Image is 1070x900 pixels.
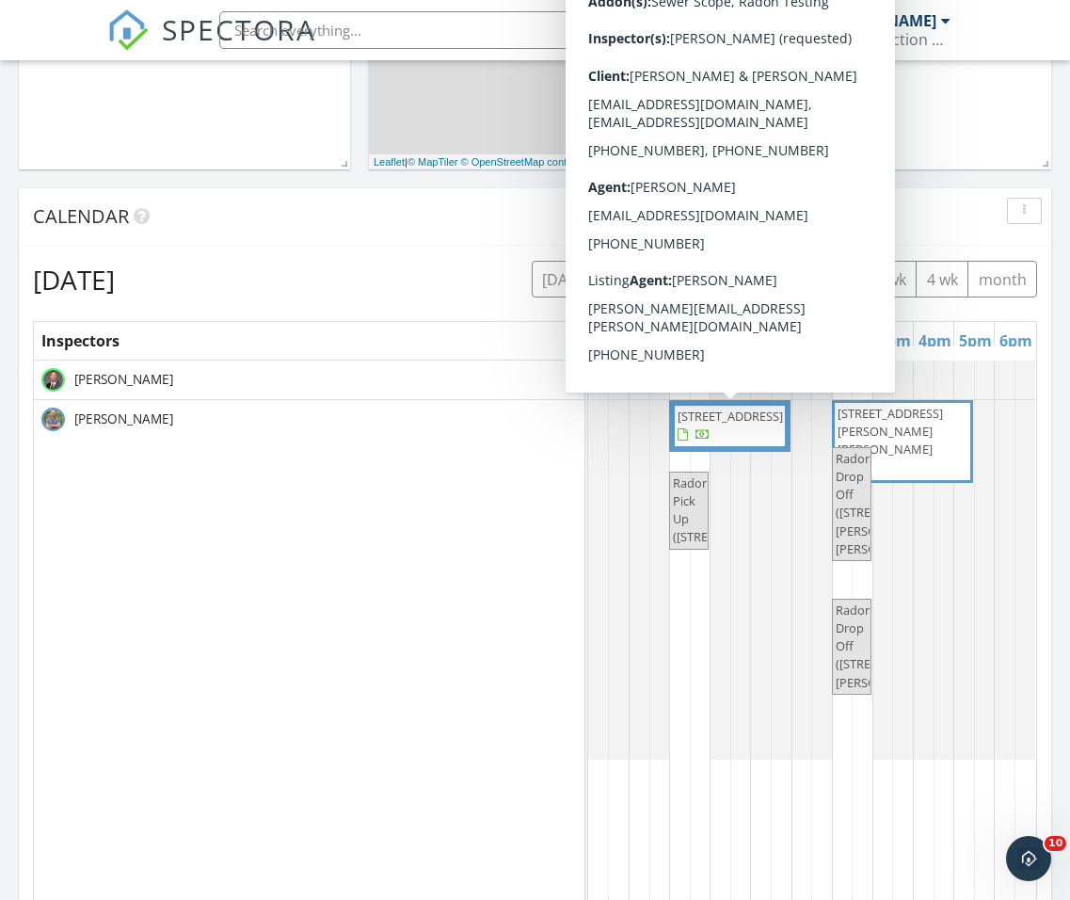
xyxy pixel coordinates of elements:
a: © OpenStreetMap contributors [461,156,601,168]
a: 10am [670,326,721,356]
a: 3pm [873,326,916,356]
button: list [710,261,752,297]
button: 4 wk [916,261,968,297]
button: [DATE] [532,261,600,297]
span: [PERSON_NAME] [71,370,177,389]
a: 2pm [833,326,875,356]
span: Radon Drop Off ([STREET_ADDRESS][PERSON_NAME]) [836,602,945,691]
h2: [DATE] [33,261,115,298]
button: Previous day [612,260,656,298]
img: screen_shot_20220111_at_2.52.21_pm.png [41,368,65,392]
span: SPECTORA [162,9,316,49]
a: SPECTORA [107,25,316,65]
button: cal wk [854,261,918,297]
a: 8am [588,326,631,356]
span: Calendar [33,203,129,229]
span: [STREET_ADDRESS] [678,408,783,425]
div: | [369,154,606,170]
a: 9am [630,326,672,356]
a: 12pm [751,326,802,356]
div: [PERSON_NAME] [814,11,936,30]
button: day [751,261,798,297]
a: Leaflet [374,156,405,168]
a: 11am [711,326,761,356]
span: [PERSON_NAME] [71,410,177,428]
span: Radon Pick Up ([STREET_ADDRESS]) [673,474,786,546]
button: month [967,261,1037,297]
div: Aspen Ridge Inspection Services LLC [762,30,950,49]
img: upsdated_headshot_2.jpg [41,408,65,431]
button: week [797,261,854,297]
a: 1pm [792,326,835,356]
span: Inspectors [41,330,120,351]
iframe: Intercom live chat [1006,836,1051,881]
a: 6pm [995,326,1037,356]
a: 5pm [954,326,997,356]
input: Search everything... [219,11,596,49]
span: Radon Drop Off ([STREET_ADDRESS][PERSON_NAME][PERSON_NAME]) [836,450,945,557]
img: The Best Home Inspection Software - Spectora [107,9,149,51]
a: 4pm [914,326,956,356]
span: [STREET_ADDRESS][PERSON_NAME][PERSON_NAME] [838,405,943,458]
span: 10 [1045,836,1066,851]
button: Next day [655,260,699,298]
a: © MapTiler [407,156,458,168]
